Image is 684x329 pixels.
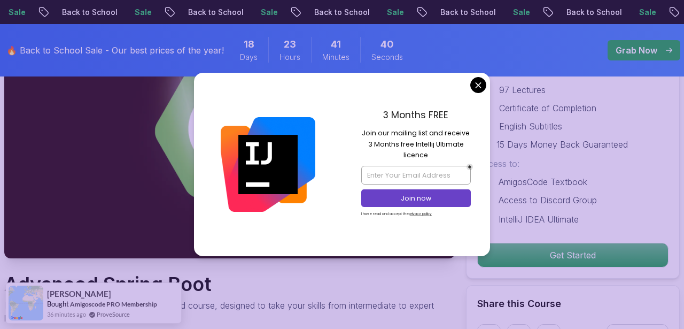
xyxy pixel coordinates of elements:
p: Get Started [478,243,668,267]
a: ProveSource [97,310,130,319]
p: 97 Lectures [499,83,546,96]
span: [PERSON_NAME] [47,289,111,299]
p: Certificate of Completion [499,102,596,114]
h1: Advanced Spring Boot [4,273,455,295]
p: Back to School [178,7,251,18]
span: 41 Minutes [331,37,341,52]
span: Minutes [322,52,349,63]
span: 36 minutes ago [47,310,86,319]
button: Get Started [477,243,669,267]
p: Sale [251,7,285,18]
p: Back to School [52,7,125,18]
span: Hours [279,52,300,63]
p: Sale [629,7,663,18]
h2: Share this Course [477,296,669,311]
span: Bought [47,300,69,308]
p: Back to School [430,7,503,18]
span: 23 Hours [284,37,296,52]
p: Access to Discord Group [499,194,597,206]
p: 🔥 Back to School Sale - Our best prices of the year! [6,44,224,57]
p: 15 Days Money Back Guaranteed [496,138,628,151]
p: Sale [125,7,159,18]
p: Access to: [477,157,669,170]
span: 40 Seconds [380,37,394,52]
a: Amigoscode PRO Membership [70,300,157,308]
span: Seconds [371,52,403,63]
span: 18 Days [244,37,254,52]
p: Sale [503,7,537,18]
p: Grab Now [616,44,657,57]
p: IntelliJ IDEA Ultimate [499,213,579,226]
img: provesource social proof notification image [9,286,43,320]
span: Days [240,52,258,63]
p: Dive deep into Spring Boot with our advanced course, designed to take your skills from intermedia... [4,299,455,325]
p: AmigosCode Textbook [499,175,587,188]
p: Back to School [556,7,629,18]
img: advanced-spring-boot_thumbnail [4,4,455,258]
p: Back to School [304,7,377,18]
p: English Subtitles [499,120,562,133]
p: Sale [377,7,411,18]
